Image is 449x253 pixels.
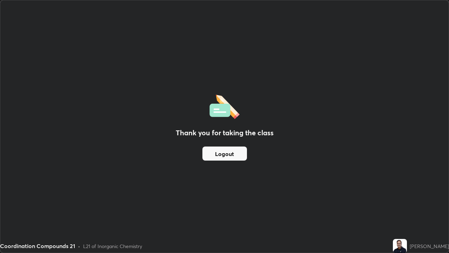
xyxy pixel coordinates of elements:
h2: Thank you for taking the class [176,128,274,138]
button: Logout [202,147,247,161]
img: offlineFeedback.1438e8b3.svg [209,92,240,119]
div: [PERSON_NAME] [410,242,449,250]
div: L21 of Inorganic Chemistry [83,242,142,250]
div: • [78,242,80,250]
img: 3dc1d34bbd0749198e44da3d304f49f3.jpg [393,239,407,253]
